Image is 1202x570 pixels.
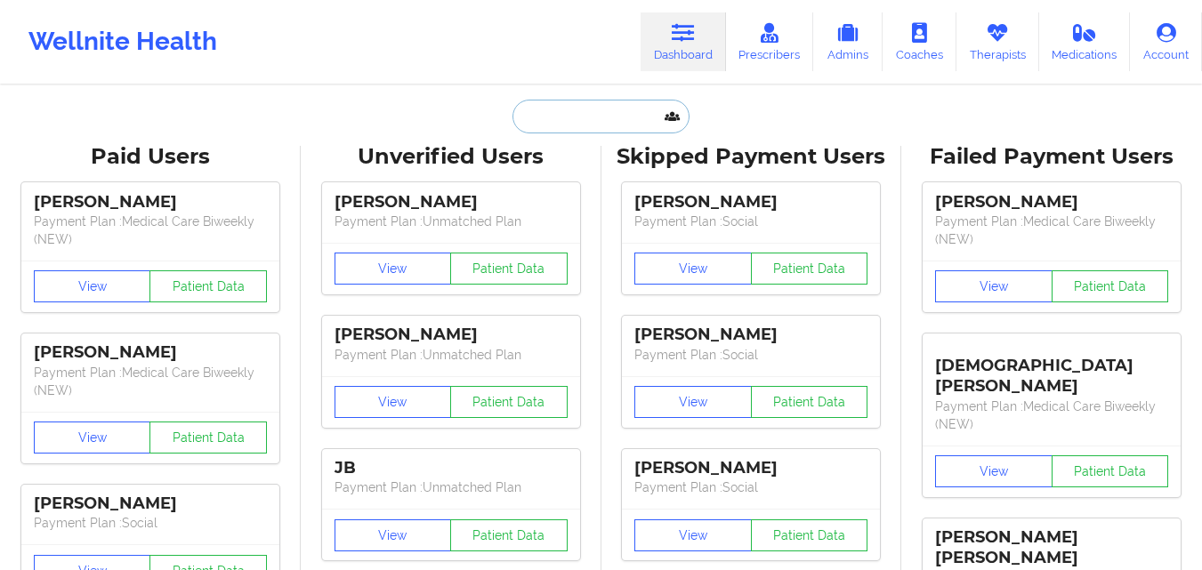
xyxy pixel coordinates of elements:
[1052,270,1169,302] button: Patient Data
[634,192,867,213] div: [PERSON_NAME]
[935,213,1168,248] p: Payment Plan : Medical Care Biweekly (NEW)
[450,386,568,418] button: Patient Data
[34,421,151,454] button: View
[726,12,814,71] a: Prescribers
[634,213,867,230] p: Payment Plan : Social
[935,192,1168,213] div: [PERSON_NAME]
[935,527,1168,568] div: [PERSON_NAME] [PERSON_NAME]
[450,253,568,285] button: Patient Data
[634,346,867,364] p: Payment Plan : Social
[956,12,1039,71] a: Therapists
[751,386,868,418] button: Patient Data
[12,143,288,171] div: Paid Users
[335,478,568,496] p: Payment Plan : Unmatched Plan
[1130,12,1202,71] a: Account
[335,458,568,478] div: JB
[34,270,151,302] button: View
[634,519,752,551] button: View
[883,12,956,71] a: Coaches
[935,455,1053,487] button: View
[335,213,568,230] p: Payment Plan : Unmatched Plan
[34,342,267,363] div: [PERSON_NAME]
[335,386,452,418] button: View
[813,12,883,71] a: Admins
[149,270,267,302] button: Patient Data
[335,192,568,213] div: [PERSON_NAME]
[634,458,867,478] div: [PERSON_NAME]
[149,421,267,454] button: Patient Data
[335,346,568,364] p: Payment Plan : Unmatched Plan
[641,12,726,71] a: Dashboard
[34,494,267,514] div: [PERSON_NAME]
[34,213,267,248] p: Payment Plan : Medical Care Biweekly (NEW)
[1052,455,1169,487] button: Patient Data
[450,519,568,551] button: Patient Data
[914,143,1190,171] div: Failed Payment Users
[1039,12,1131,71] a: Medications
[614,143,890,171] div: Skipped Payment Users
[634,325,867,345] div: [PERSON_NAME]
[335,325,568,345] div: [PERSON_NAME]
[335,519,452,551] button: View
[751,519,868,551] button: Patient Data
[313,143,589,171] div: Unverified Users
[935,342,1168,397] div: [DEMOGRAPHIC_DATA][PERSON_NAME]
[34,514,267,532] p: Payment Plan : Social
[634,253,752,285] button: View
[335,253,452,285] button: View
[634,386,752,418] button: View
[34,192,267,213] div: [PERSON_NAME]
[935,270,1053,302] button: View
[935,397,1168,433] p: Payment Plan : Medical Care Biweekly (NEW)
[634,478,867,496] p: Payment Plan : Social
[751,253,868,285] button: Patient Data
[34,364,267,399] p: Payment Plan : Medical Care Biweekly (NEW)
